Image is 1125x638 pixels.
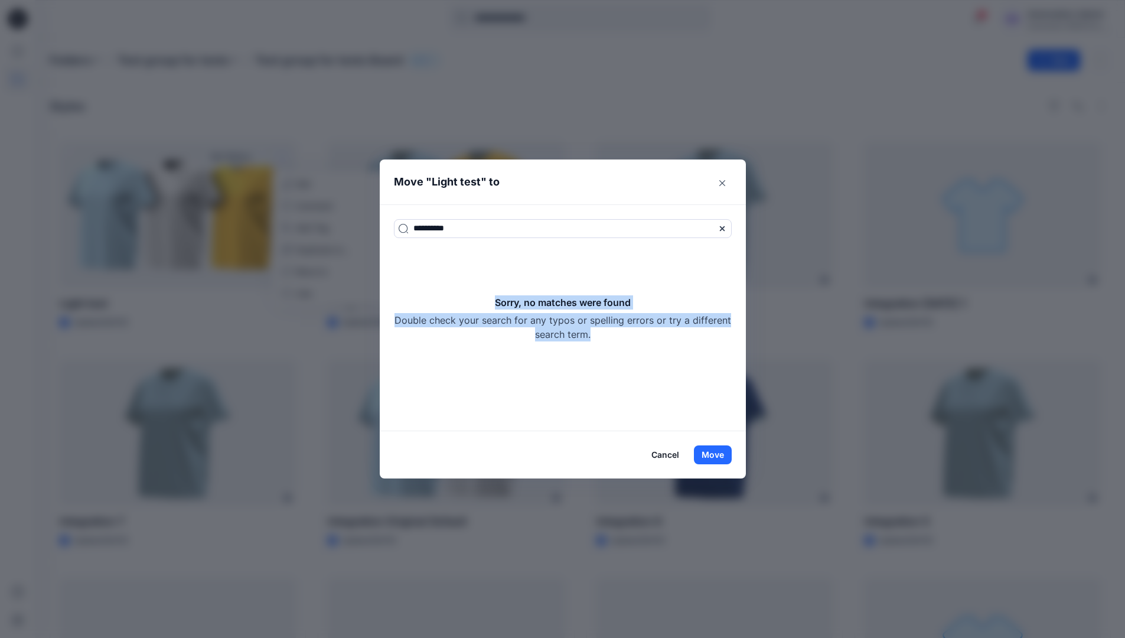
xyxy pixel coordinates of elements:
p: Light test [432,174,481,190]
header: Move " " to [380,159,728,204]
button: Move [694,445,732,464]
h5: Sorry, no matches were found [495,295,631,310]
button: Cancel [644,445,687,464]
p: Double check your search for any typos or spelling errors or try a different search term. [394,313,732,341]
button: Close [713,174,732,193]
